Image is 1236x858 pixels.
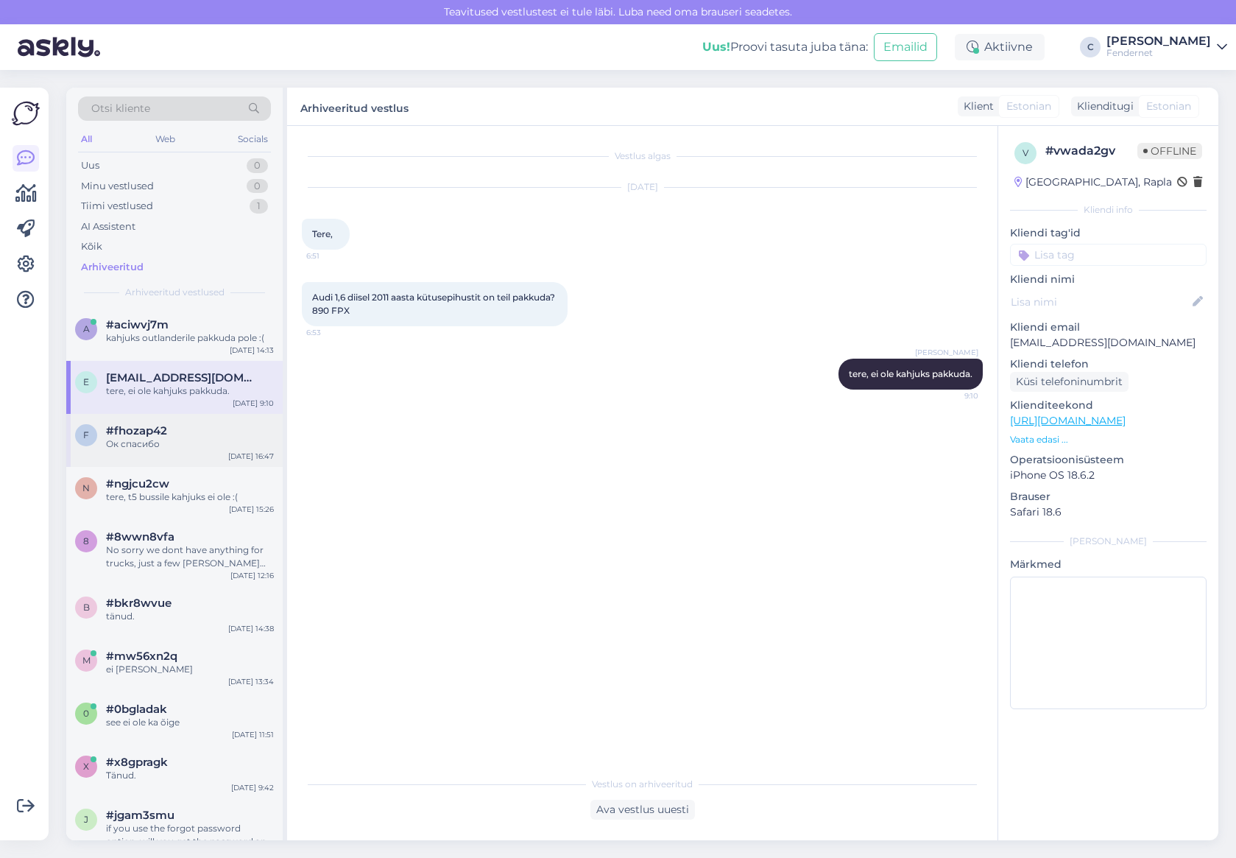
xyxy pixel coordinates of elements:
[592,778,693,791] span: Vestlus on arhiveeritud
[1010,372,1129,392] div: Küsi telefoninumbrit
[849,368,972,379] span: tere, ei ole kahjuks pakkuda.
[81,158,99,173] div: Uus
[106,663,274,676] div: ei [PERSON_NAME]
[302,180,983,194] div: [DATE]
[106,822,274,848] div: if you use the forgot password option, will you get the password and it still wont work?
[83,761,89,772] span: x
[306,327,361,338] span: 6:53
[915,347,978,358] span: [PERSON_NAME]
[1010,489,1207,504] p: Brauser
[106,544,274,570] div: No sorry we dont have anything for trucks, just a few [PERSON_NAME] things [URL][DOMAIN_NAME]
[229,504,274,515] div: [DATE] 15:26
[81,239,102,254] div: Kõik
[81,219,135,234] div: AI Assistent
[1106,35,1211,47] div: [PERSON_NAME]
[106,318,169,331] span: #aciwvj7m
[955,34,1045,60] div: Aktiivne
[233,398,274,409] div: [DATE] 9:10
[106,331,274,345] div: kahjuks outlanderile pakkuda pole :(
[83,535,89,546] span: 8
[306,250,361,261] span: 6:51
[1146,99,1191,114] span: Estonian
[106,424,167,437] span: #fhozap42
[1010,433,1207,446] p: Vaata edasi ...
[82,655,91,666] span: m
[1010,452,1207,468] p: Operatsioonisüsteem
[1045,142,1137,160] div: # vwada2gv
[83,323,90,334] span: a
[228,676,274,687] div: [DATE] 13:34
[312,292,557,316] span: Audi 1,6 diisel 2011 aasta kütusepihustit on teil pakkuda? 890 FPX
[247,179,268,194] div: 0
[250,199,268,214] div: 1
[1010,244,1207,266] input: Lisa tag
[81,260,144,275] div: Arhiveeritud
[106,809,174,822] span: #jgam3smu
[81,199,153,214] div: Tiimi vestlused
[1010,504,1207,520] p: Safari 18.6
[106,597,172,610] span: #bkr8wvue
[230,345,274,356] div: [DATE] 14:13
[230,570,274,581] div: [DATE] 12:16
[958,99,994,114] div: Klient
[1080,37,1101,57] div: C
[106,384,274,398] div: tere, ei ole kahjuks pakkuda.
[1137,143,1202,159] span: Offline
[1006,99,1051,114] span: Estonian
[1010,414,1126,427] a: [URL][DOMAIN_NAME]
[83,708,89,719] span: 0
[1010,320,1207,335] p: Kliendi email
[235,130,271,149] div: Socials
[82,482,90,493] span: n
[12,99,40,127] img: Askly Logo
[702,40,730,54] b: Uus!
[1106,35,1227,59] a: [PERSON_NAME]Fendernet
[152,130,178,149] div: Web
[231,782,274,793] div: [DATE] 9:42
[1010,225,1207,241] p: Kliendi tag'id
[106,703,167,716] span: #0bgladak
[1023,147,1028,158] span: v
[1010,557,1207,572] p: Märkmed
[874,33,937,61] button: Emailid
[1010,468,1207,483] p: iPhone OS 18.6.2
[232,729,274,740] div: [DATE] 11:51
[91,101,150,116] span: Otsi kliente
[106,371,259,384] span: ekingisepp@gmail.com
[106,530,174,544] span: #8wwn8vfa
[106,650,177,663] span: #mw56xn2q
[1010,535,1207,548] div: [PERSON_NAME]
[125,286,225,299] span: Arhiveeritud vestlused
[1071,99,1134,114] div: Klienditugi
[106,477,169,490] span: #ngjcu2cw
[106,769,274,782] div: Tänud.
[228,623,274,634] div: [DATE] 14:38
[1106,47,1211,59] div: Fendernet
[83,602,90,613] span: b
[312,228,333,239] span: Tere,
[83,429,89,440] span: f
[1010,398,1207,413] p: Klienditeekond
[81,179,154,194] div: Minu vestlused
[1010,203,1207,217] div: Kliendi info
[228,451,274,462] div: [DATE] 16:47
[106,610,274,623] div: tänud.
[923,390,978,401] span: 9:10
[106,716,274,729] div: see ei ole ka õige
[1010,335,1207,351] p: [EMAIL_ADDRESS][DOMAIN_NAME]
[106,756,168,769] span: #x8gpragk
[1011,294,1190,310] input: Lisa nimi
[83,376,89,387] span: e
[300,96,409,116] label: Arhiveeritud vestlus
[84,814,88,825] span: j
[78,130,95,149] div: All
[1010,356,1207,372] p: Kliendi telefon
[106,490,274,504] div: tere, t5 bussile kahjuks ei ole :(
[247,158,268,173] div: 0
[302,150,983,163] div: Vestlus algas
[702,38,868,56] div: Proovi tasuta juba täna:
[1010,272,1207,287] p: Kliendi nimi
[106,437,274,451] div: Ок спасибо
[1014,175,1172,190] div: [GEOGRAPHIC_DATA], Rapla
[590,800,695,820] div: Ava vestlus uuesti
